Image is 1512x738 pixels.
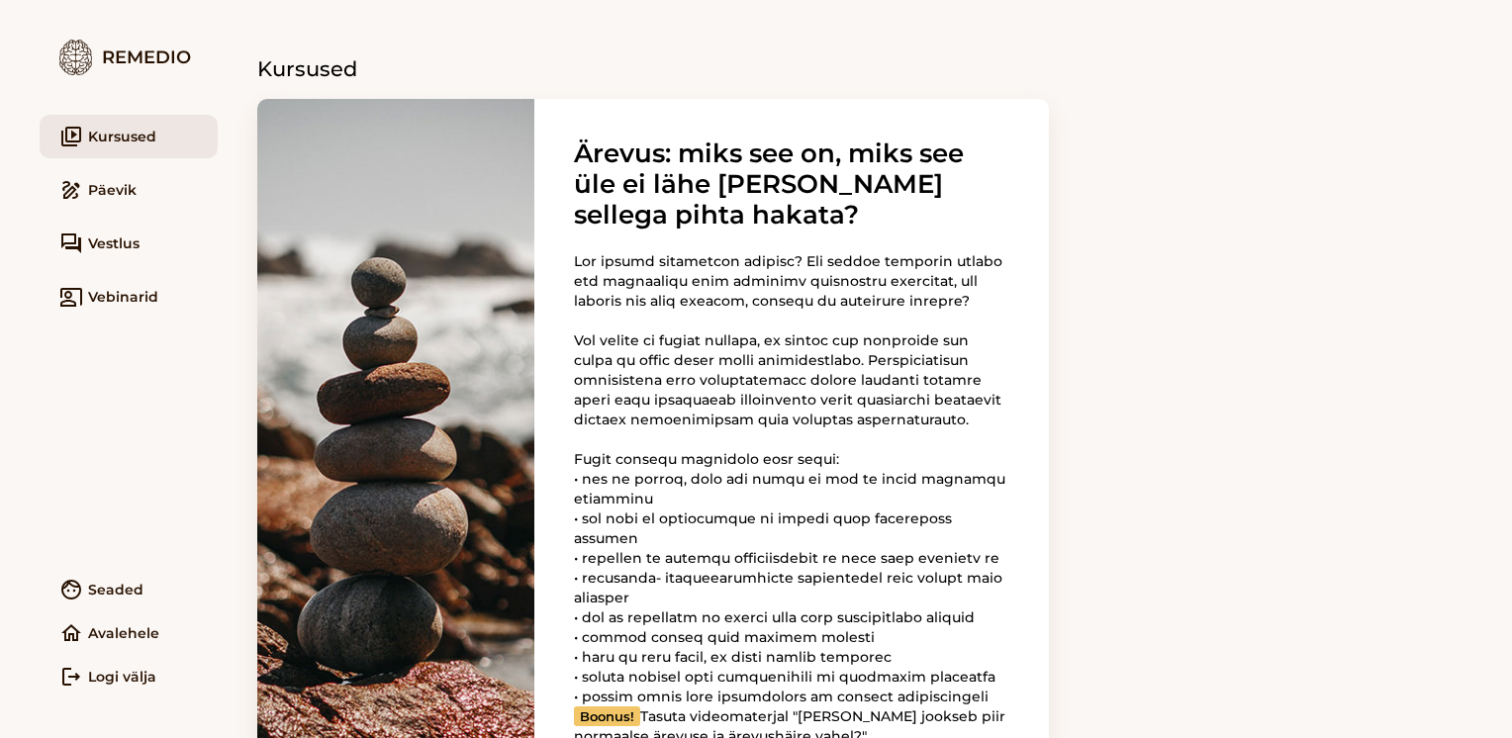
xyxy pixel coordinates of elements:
[40,115,218,158] a: video_libraryKursused
[59,578,83,601] i: face
[59,231,83,255] i: forum
[59,178,83,202] i: draw
[59,40,92,75] img: logo.7579ec4f.png
[88,233,140,253] span: Vestlus
[40,568,218,611] a: faceSeaded
[40,40,218,75] div: Remedio
[59,125,83,148] i: video_library
[40,222,218,265] a: forumVestlus
[59,621,83,645] i: home
[40,168,218,212] a: drawPäevik
[40,655,218,698] a: logoutLogi välja
[574,138,1009,231] h3: Ärevus: miks see on, miks see üle ei lähe [PERSON_NAME] sellega pihta hakata?
[59,665,83,689] i: logout
[574,706,640,726] b: Boonus!
[257,59,990,79] h2: Kursused
[59,285,83,309] i: co_present
[40,611,218,655] a: homeAvalehele
[40,275,218,319] a: co_presentVebinarid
